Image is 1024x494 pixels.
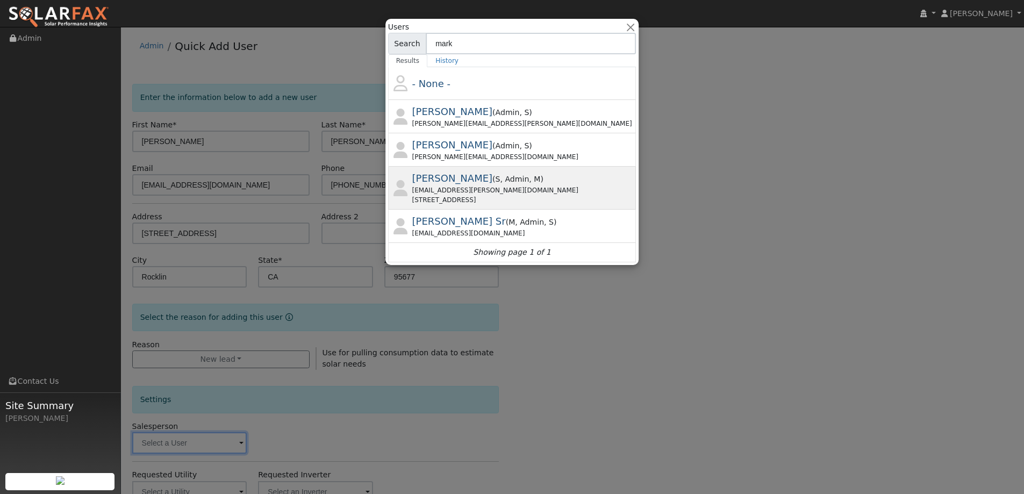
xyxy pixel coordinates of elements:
span: Salesperson [544,218,554,226]
span: [PERSON_NAME] [412,173,493,184]
div: [PERSON_NAME] [5,413,115,424]
span: ( ) [492,108,532,117]
span: [PERSON_NAME] Sr [412,216,506,227]
span: Manager [529,175,540,183]
div: [STREET_ADDRESS] [412,195,634,205]
span: [PERSON_NAME] [950,9,1013,18]
div: [EMAIL_ADDRESS][DOMAIN_NAME] [412,228,634,238]
a: History [427,54,467,67]
i: Showing page 1 of 1 [473,247,550,258]
div: [PERSON_NAME][EMAIL_ADDRESS][PERSON_NAME][DOMAIN_NAME] [412,119,634,128]
span: [PERSON_NAME] [412,139,493,151]
span: ( ) [492,175,543,183]
span: Admin [515,218,544,226]
span: Site Summary [5,398,115,413]
span: [PERSON_NAME] [412,106,493,117]
div: [EMAIL_ADDRESS][PERSON_NAME][DOMAIN_NAME] [412,185,634,195]
span: - None - [412,78,450,89]
span: Salesperson [519,108,529,117]
img: retrieve [56,476,65,485]
img: SolarFax [8,6,109,28]
a: Results [388,54,428,67]
span: Search [388,33,426,54]
span: Admin [500,175,529,183]
span: Admin [496,108,520,117]
span: Salesperson [496,175,500,183]
span: Manager [509,218,515,226]
span: Salesperson [519,141,529,150]
span: ( ) [506,218,557,226]
span: Users [388,22,409,33]
span: Admin [496,141,520,150]
span: ( ) [492,141,532,150]
div: [PERSON_NAME][EMAIL_ADDRESS][DOMAIN_NAME] [412,152,634,162]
